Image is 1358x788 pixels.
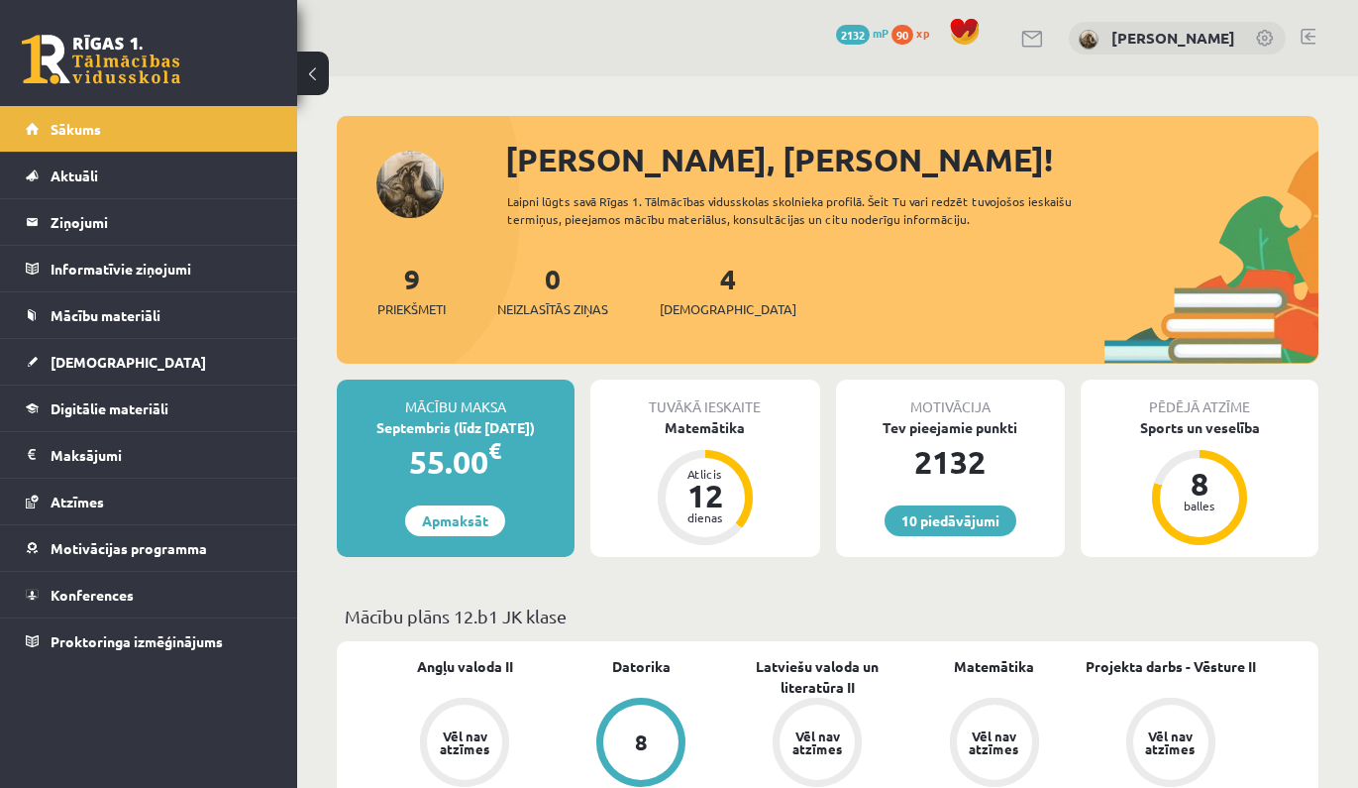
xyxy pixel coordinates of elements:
a: Sports un veselība 8 balles [1081,417,1318,548]
a: Proktoringa izmēģinājums [26,619,272,664]
span: Mācību materiāli [51,306,160,324]
a: Ziņojumi [26,199,272,245]
a: Latviešu valoda un literatūra II [729,656,905,698]
span: mP [873,25,888,41]
div: 55.00 [337,438,575,486]
div: Motivācija [836,380,1066,417]
a: Motivācijas programma [26,525,272,571]
div: Laipni lūgts savā Rīgas 1. Tālmācības vidusskolas skolnieka profilā. Šeit Tu vari redzēt tuvojošo... [507,192,1097,228]
div: Vēl nav atzīmes [1143,730,1199,755]
a: [PERSON_NAME] [1111,28,1235,48]
div: Matemātika [590,417,820,438]
div: balles [1170,500,1229,511]
a: Informatīvie ziņojumi [26,246,272,291]
a: 4[DEMOGRAPHIC_DATA] [660,261,796,319]
span: xp [916,25,929,41]
div: dienas [676,511,735,523]
a: 10 piedāvājumi [885,506,1016,536]
span: Aktuāli [51,167,98,184]
div: Tev pieejamie punkti [836,417,1066,438]
img: Linda Burkovska [1079,30,1098,50]
div: Sports un veselība [1081,417,1318,438]
div: 12 [676,480,735,511]
div: 2132 [836,438,1066,486]
a: 0Neizlasītās ziņas [497,261,608,319]
a: Rīgas 1. Tālmācības vidusskola [22,35,180,84]
div: 8 [1170,468,1229,500]
div: Atlicis [676,468,735,480]
span: Atzīmes [51,493,104,510]
span: Digitālie materiāli [51,399,168,417]
legend: Maksājumi [51,432,272,478]
span: [DEMOGRAPHIC_DATA] [51,353,206,371]
a: [DEMOGRAPHIC_DATA] [26,339,272,385]
span: [DEMOGRAPHIC_DATA] [660,299,796,319]
span: 2132 [836,25,870,45]
a: Matemātika Atlicis 12 dienas [590,417,820,548]
span: € [488,436,501,465]
span: Motivācijas programma [51,539,207,557]
span: Konferences [51,586,134,604]
div: [PERSON_NAME], [PERSON_NAME]! [505,136,1318,183]
a: Aktuāli [26,153,272,198]
div: Pēdējā atzīme [1081,380,1318,417]
a: Apmaksāt [405,506,505,536]
span: Neizlasītās ziņas [497,299,608,319]
span: Proktoringa izmēģinājums [51,632,223,650]
a: 2132 mP [836,25,888,41]
a: Projekta darbs - Vēsture II [1086,656,1256,677]
div: Mācību maksa [337,380,575,417]
p: Mācību plāns 12.b1 JK klase [345,603,1310,629]
a: Maksājumi [26,432,272,478]
div: Vēl nav atzīmes [437,730,492,755]
legend: Informatīvie ziņojumi [51,246,272,291]
span: 90 [891,25,913,45]
a: Angļu valoda II [417,656,513,677]
div: Septembris (līdz [DATE]) [337,417,575,438]
a: Digitālie materiāli [26,386,272,431]
span: Sākums [51,120,101,138]
a: Matemātika [954,656,1034,677]
div: Vēl nav atzīmes [967,730,1022,755]
div: 8 [635,732,648,753]
a: Atzīmes [26,479,272,524]
a: Datorika [612,656,671,677]
a: 9Priekšmeti [377,261,446,319]
span: Priekšmeti [377,299,446,319]
div: Tuvākā ieskaite [590,380,820,417]
legend: Ziņojumi [51,199,272,245]
a: Mācību materiāli [26,292,272,338]
a: 90 xp [891,25,939,41]
a: Konferences [26,572,272,618]
div: Vēl nav atzīmes [789,730,845,755]
a: Sākums [26,106,272,152]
